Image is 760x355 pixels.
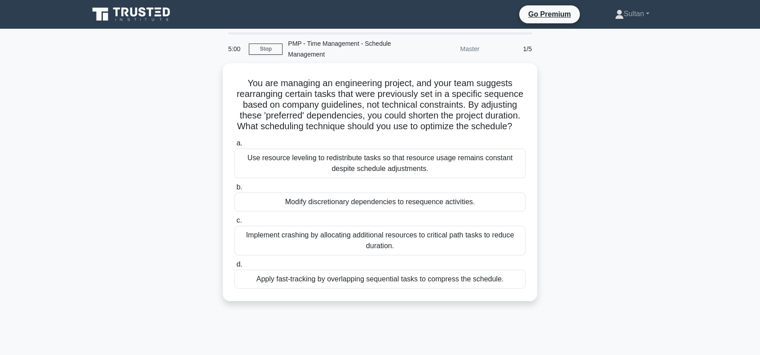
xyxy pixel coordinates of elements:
span: a. [236,139,242,147]
div: 5:00 [223,40,249,58]
a: Sultan [593,5,671,23]
div: Master [406,40,485,58]
span: b. [236,183,242,191]
div: Use resource leveling to redistribute tasks so that resource usage remains constant despite sched... [234,149,526,178]
div: Modify discretionary dependencies to resequence activities. [234,193,526,211]
div: PMP - Time Management - Schedule Management [283,35,406,63]
a: Go Premium [523,9,576,20]
span: c. [236,216,242,224]
div: Apply fast-tracking by overlapping sequential tasks to compress the schedule. [234,270,526,289]
div: Implement crashing by allocating additional resources to critical path tasks to reduce duration. [234,226,526,255]
span: d. [236,260,242,268]
a: Stop [249,44,283,55]
h5: You are managing an engineering project, and your team suggests rearranging certain tasks that we... [234,78,526,132]
div: 1/5 [485,40,537,58]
